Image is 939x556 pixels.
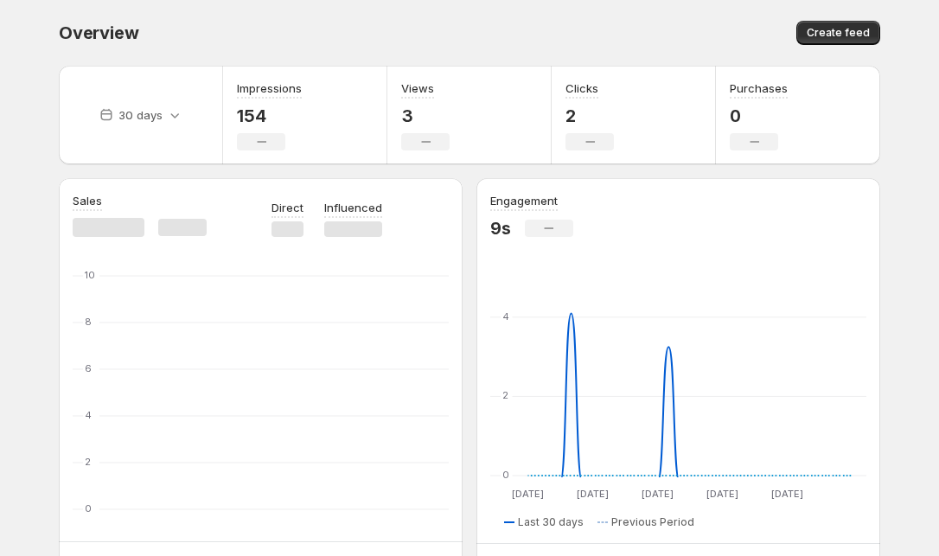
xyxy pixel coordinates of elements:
[490,192,558,209] h3: Engagement
[771,488,803,500] text: [DATE]
[237,80,302,97] h3: Impressions
[85,409,92,421] text: 4
[611,515,694,529] span: Previous Period
[502,469,509,481] text: 0
[271,199,303,216] p: Direct
[73,192,102,209] h3: Sales
[502,389,508,401] text: 2
[502,310,509,323] text: 4
[518,515,584,529] span: Last 30 days
[565,105,614,126] p: 2
[490,218,511,239] p: 9s
[59,22,138,43] span: Overview
[730,105,788,126] p: 0
[512,488,544,500] text: [DATE]
[237,105,302,126] p: 154
[642,488,674,500] text: [DATE]
[706,488,738,500] text: [DATE]
[401,105,450,126] p: 3
[565,80,598,97] h3: Clicks
[85,456,91,468] text: 2
[401,80,434,97] h3: Views
[85,316,92,328] text: 8
[577,488,609,500] text: [DATE]
[118,106,163,124] p: 30 days
[85,362,92,374] text: 6
[730,80,788,97] h3: Purchases
[324,199,382,216] p: Influenced
[796,21,880,45] button: Create feed
[85,269,95,281] text: 10
[807,26,870,40] span: Create feed
[85,502,92,514] text: 0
